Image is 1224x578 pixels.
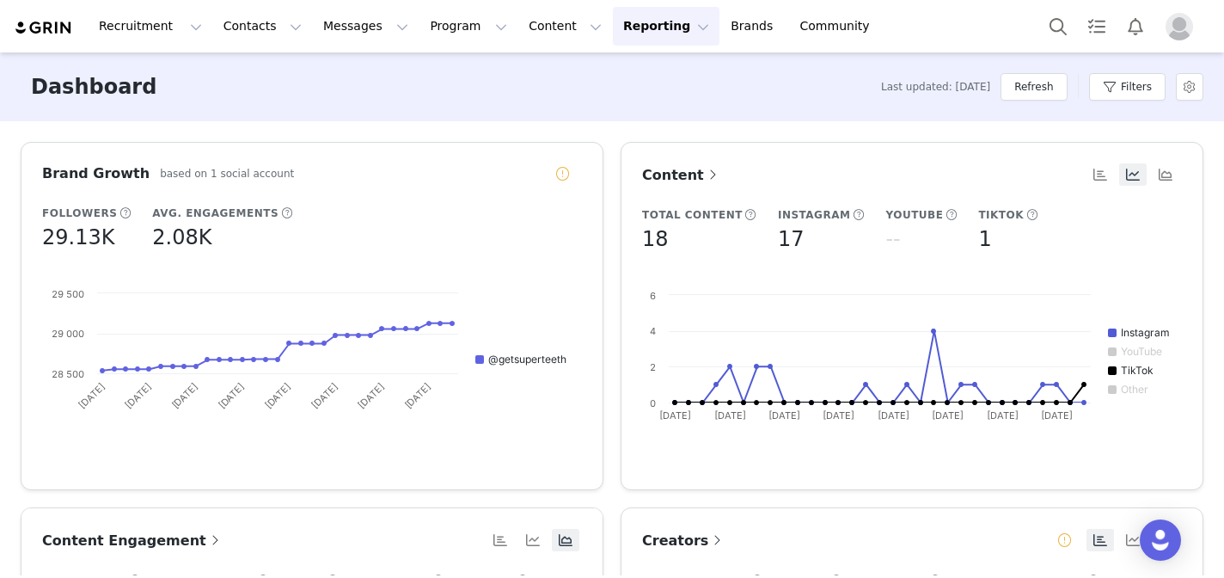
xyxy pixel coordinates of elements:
[885,207,943,223] h5: YouTube
[642,164,721,186] a: Content
[714,409,746,421] text: [DATE]
[1140,520,1181,561] div: Open Intercom Messenger
[1117,7,1154,46] button: Notifications
[878,409,909,421] text: [DATE]
[932,409,964,421] text: [DATE]
[642,224,669,255] h5: 18
[1078,7,1116,46] a: Tasks
[123,380,154,411] text: [DATE]
[987,409,1019,421] text: [DATE]
[89,7,212,46] button: Recruitment
[402,380,433,411] text: [DATE]
[152,222,211,253] h5: 2.08K
[262,380,293,411] text: [DATE]
[642,532,725,549] span: Creators
[1121,383,1148,396] text: Other
[42,163,150,184] h3: Brand Growth
[213,7,312,46] button: Contacts
[169,380,200,411] text: [DATE]
[768,409,800,421] text: [DATE]
[42,222,114,253] h5: 29.13K
[356,380,387,411] text: [DATE]
[1121,364,1154,377] text: TikTok
[1001,73,1067,101] button: Refresh
[1166,13,1193,40] img: placeholder-profile.jpg
[650,290,656,302] text: 6
[76,380,107,411] text: [DATE]
[642,530,725,551] a: Creators
[659,409,691,421] text: [DATE]
[42,532,223,549] span: Content Engagement
[52,288,84,300] text: 29 500
[720,7,788,46] a: Brands
[613,7,719,46] button: Reporting
[14,20,74,36] img: grin logo
[650,361,656,373] text: 2
[31,71,156,102] h3: Dashboard
[1121,326,1170,339] text: Instagram
[978,224,991,255] h5: 1
[881,79,990,95] span: Last updated: [DATE]
[160,166,294,181] h5: based on 1 social account
[778,207,851,223] h5: Instagram
[642,207,743,223] h5: Total Content
[216,380,247,411] text: [DATE]
[309,380,340,411] text: [DATE]
[1041,409,1073,421] text: [DATE]
[152,206,278,221] h5: Avg. Engagements
[42,530,223,551] a: Content Engagement
[885,224,900,255] h5: --
[518,7,612,46] button: Content
[52,368,84,380] text: 28 500
[1121,345,1162,358] text: YouTube
[488,353,566,366] text: @getsuperteeth
[642,167,721,183] span: Content
[419,7,517,46] button: Program
[1039,7,1077,46] button: Search
[778,224,805,255] h5: 17
[313,7,419,46] button: Messages
[1155,13,1210,40] button: Profile
[650,397,656,409] text: 0
[42,206,117,221] h5: Followers
[823,409,854,421] text: [DATE]
[650,325,656,337] text: 4
[52,328,84,340] text: 29 000
[1089,73,1166,101] button: Filters
[790,7,888,46] a: Community
[978,207,1024,223] h5: TikTok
